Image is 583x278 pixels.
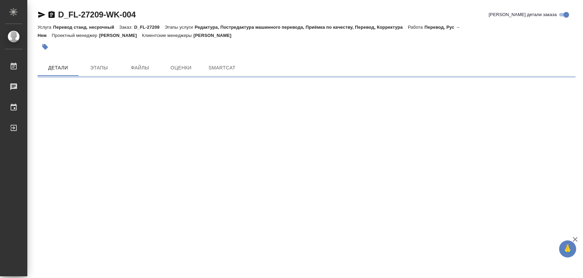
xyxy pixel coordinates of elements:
button: 🙏 [559,240,576,257]
button: Скопировать ссылку [47,11,56,19]
span: SmartCat [206,64,238,72]
p: Проектный менеджер [52,33,99,38]
p: [PERSON_NAME] [99,33,142,38]
p: Перевод станд. несрочный [53,25,119,30]
p: Этапы услуги [165,25,195,30]
button: Добавить тэг [38,39,53,54]
p: Клиентские менеджеры [142,33,194,38]
a: D_FL-27209-WK-004 [58,10,136,19]
p: Работа [408,25,425,30]
span: Детали [42,64,74,72]
span: Оценки [165,64,197,72]
p: [PERSON_NAME] [194,33,237,38]
span: Файлы [124,64,156,72]
span: [PERSON_NAME] детали заказа [489,11,557,18]
button: Скопировать ссылку для ЯМессенджера [38,11,46,19]
span: 🙏 [562,242,573,256]
p: Услуга [38,25,53,30]
span: Этапы [83,64,115,72]
p: Заказ: [119,25,134,30]
p: Редактура, Постредактура машинного перевода, Приёмка по качеству, Перевод, Корректура [195,25,408,30]
p: D_FL-27209 [134,25,165,30]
